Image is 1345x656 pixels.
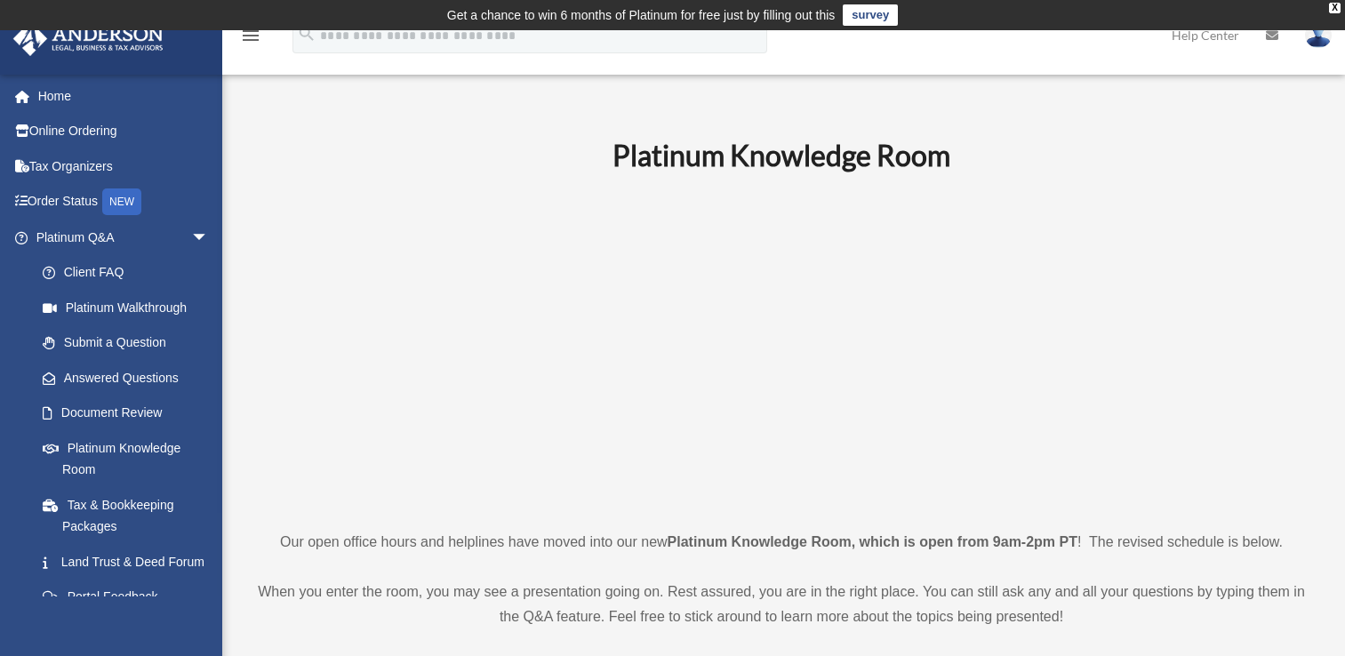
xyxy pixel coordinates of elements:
[8,21,169,56] img: Anderson Advisors Platinum Portal
[25,360,236,396] a: Answered Questions
[843,4,898,26] a: survey
[12,78,236,114] a: Home
[240,25,261,46] i: menu
[240,31,261,46] a: menu
[447,4,836,26] div: Get a chance to win 6 months of Platinum for free just by filling out this
[25,325,236,361] a: Submit a Question
[102,188,141,215] div: NEW
[612,138,950,172] b: Platinum Knowledge Room
[12,114,236,149] a: Online Ordering
[25,430,227,487] a: Platinum Knowledge Room
[12,184,236,220] a: Order StatusNEW
[668,534,1077,549] strong: Platinum Knowledge Room, which is open from 9am-2pm PT
[25,544,236,580] a: Land Trust & Deed Forum
[253,580,1309,629] p: When you enter the room, you may see a presentation going on. Rest assured, you are in the right ...
[12,148,236,184] a: Tax Organizers
[1329,3,1341,13] div: close
[25,255,236,291] a: Client FAQ
[25,487,236,544] a: Tax & Bookkeeping Packages
[515,196,1048,497] iframe: 231110_Toby_KnowledgeRoom
[1305,22,1332,48] img: User Pic
[297,24,316,44] i: search
[25,580,236,615] a: Portal Feedback
[191,220,227,256] span: arrow_drop_down
[25,396,236,431] a: Document Review
[253,530,1309,555] p: Our open office hours and helplines have moved into our new ! The revised schedule is below.
[25,290,236,325] a: Platinum Walkthrough
[12,220,236,255] a: Platinum Q&Aarrow_drop_down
